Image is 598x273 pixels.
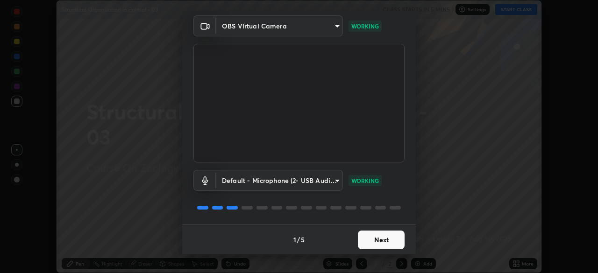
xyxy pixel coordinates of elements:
p: WORKING [351,22,379,30]
button: Next [358,231,405,249]
div: OBS Virtual Camera [216,15,343,36]
p: WORKING [351,176,379,185]
h4: / [297,235,300,245]
h4: 1 [293,235,296,245]
div: OBS Virtual Camera [216,170,343,191]
h4: 5 [301,235,305,245]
